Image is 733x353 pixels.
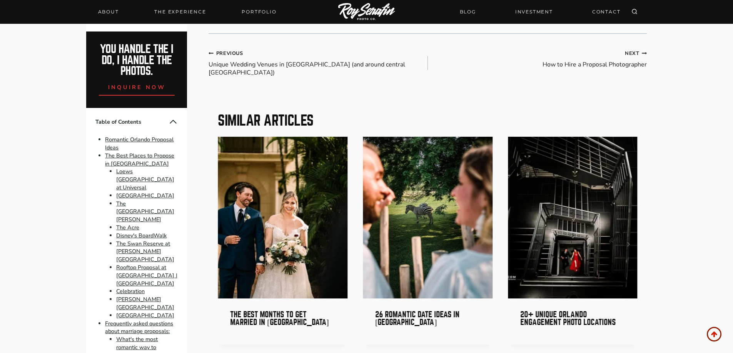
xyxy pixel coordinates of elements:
[218,137,347,298] img: The Best Months to get Married in Orlando 12
[94,7,124,17] a: About
[508,137,638,298] img: 20+ Unique Orlando Engagement Photo Locations 14
[588,5,625,18] a: CONTACT
[222,237,232,251] button: Go to last slide
[338,3,395,21] img: Logo of Roy Serafin Photo Co., featuring stylized text in white on a light background, representi...
[99,77,175,96] a: inquire now
[508,137,638,352] div: 3 of 6
[169,117,178,126] button: Collapse Table of Contents
[105,152,174,167] a: The Best Places to Propose in [GEOGRAPHIC_DATA]
[455,5,481,18] a: BLOG
[209,50,243,58] small: Previous
[625,50,647,58] small: Next
[150,7,210,17] a: THE EXPERIENCE
[363,137,493,298] a: Couple on a date at animal kingdom with a zebra.
[116,240,174,264] a: The Swan Reserve at [PERSON_NAME][GEOGRAPHIC_DATA]
[116,288,145,295] a: Celebration
[428,49,647,69] a: NextHow to Hire a Proposal Photographer
[116,224,139,231] a: The Acre
[230,310,329,326] a: The Best Months to get Married in [GEOGRAPHIC_DATA]
[105,320,173,335] a: Frequently asked questions about marriage proposals:
[116,192,174,199] a: [GEOGRAPHIC_DATA]
[520,310,616,326] a: 20+ Unique Orlando Engagement Photo Locations
[624,237,633,251] button: Next
[209,49,427,76] a: PreviousUnique Wedding Venues in [GEOGRAPHIC_DATA] (and around central [GEOGRAPHIC_DATA])
[218,137,347,298] a: A couple haing thier wedding in florida
[218,114,637,128] h2: Similar Articles
[95,44,179,77] h2: You handle the i do, I handle the photos.
[455,5,625,18] nav: Secondary Navigation
[209,49,646,76] nav: Posts
[108,83,166,91] span: inquire now
[94,7,281,17] nav: Primary Navigation
[363,137,493,298] img: 26 Romantic Date Ideas in Orlando 13
[237,7,281,17] a: Portfolio
[116,312,174,319] a: [GEOGRAPHIC_DATA]
[116,295,174,311] a: [PERSON_NAME][GEOGRAPHIC_DATA]
[95,118,169,126] span: Table of Contents
[105,136,174,151] a: Romantic Orlando Proposal Ideas
[508,137,638,298] a: Couple in formal attire, holding hands and posing on a spiral staircase with modern metal railing...
[116,264,177,287] a: Rooftop Proposal at [GEOGRAPHIC_DATA] | [GEOGRAPHIC_DATA]
[511,5,558,18] a: INVESTMENT
[375,310,459,326] a: 26 Romantic Date Ideas in [GEOGRAPHIC_DATA]
[116,232,167,239] a: Disney's BoardWalk
[707,327,721,341] a: Scroll to top
[363,137,493,352] div: 2 of 6
[116,200,174,224] a: The [GEOGRAPHIC_DATA][PERSON_NAME]
[218,137,347,352] div: 1 of 6
[629,7,640,17] button: View Search Form
[116,168,174,192] a: Loews [GEOGRAPHIC_DATA] at Universal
